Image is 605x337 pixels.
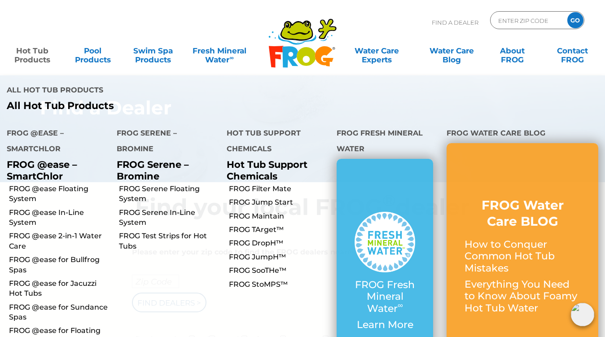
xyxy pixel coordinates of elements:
[571,303,594,326] img: openIcon
[117,159,213,181] p: FROG Serene – Bromine
[9,279,110,299] a: FROG @ease for Jacuzzi Hot Tubs
[229,211,330,221] a: FROG Maintain
[9,184,110,204] a: FROG @ease Floating System
[70,42,117,60] a: PoolProducts
[465,197,580,319] a: FROG Water Care BLOG How to Conquer Common Hot Tub Mistakes Everything You Need to Know About Foa...
[337,125,433,159] h4: FROG Fresh Mineral Water
[229,184,330,194] a: FROG Filter Mate
[465,279,580,314] p: Everything You Need to Know About Foamy Hot Tub Water
[229,266,330,276] a: FROG SooTHe™
[7,100,296,112] a: All Hot Tub Products
[432,11,478,34] p: Find A Dealer
[7,159,103,181] p: FROG @ease – SmartChlor
[447,125,598,143] h4: FROG Water Care Blog
[117,125,213,159] h4: FROG Serene – Bromine
[9,302,110,323] a: FROG @ease for Sundance Spas
[9,255,110,275] a: FROG @ease for Bullfrog Spas
[229,225,330,235] a: FROG TArget™
[229,238,330,248] a: FROG DropH™
[227,159,307,181] a: Hot Tub Support Chemicals
[229,54,233,61] sup: ∞
[497,14,558,27] input: Zip Code Form
[227,125,323,159] h4: Hot Tub Support Chemicals
[9,208,110,228] a: FROG @ease In-Line System
[130,42,177,60] a: Swim SpaProducts
[355,212,415,336] a: FROG Fresh Mineral Water∞ Learn More
[398,301,403,310] sup: ∞
[7,125,103,159] h4: FROG @ease – SmartChlor
[428,42,475,60] a: Water CareBlog
[229,280,330,289] a: FROG StoMPS™
[229,197,330,207] a: FROG Jump Start
[119,184,220,204] a: FROG Serene Floating System
[9,42,56,60] a: Hot TubProducts
[567,12,583,28] input: GO
[489,42,536,60] a: AboutFROG
[119,231,220,251] a: FROG Test Strips for Hot Tubs
[190,42,249,60] a: Fresh MineralWater∞
[7,82,296,100] h4: All Hot Tub Products
[355,319,415,331] p: Learn More
[549,42,596,60] a: ContactFROG
[465,239,580,274] p: How to Conquer Common Hot Tub Mistakes
[338,42,415,60] a: Water CareExperts
[355,279,415,315] p: FROG Fresh Mineral Water
[229,252,330,262] a: FROG JumpH™
[119,208,220,228] a: FROG Serene In-Line System
[465,197,580,230] h3: FROG Water Care BLOG
[9,231,110,251] a: FROG @ease 2-in-1 Water Care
